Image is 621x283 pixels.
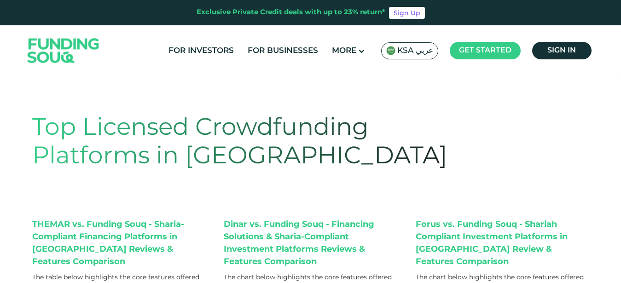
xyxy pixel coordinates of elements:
[332,47,356,55] span: More
[32,114,478,172] h1: Top Licensed Crowdfunding Platforms in [GEOGRAPHIC_DATA]
[459,47,511,54] span: Get started
[416,219,589,268] div: Forus vs. Funding Souq - Shariah Compliant Investment Platforms in [GEOGRAPHIC_DATA] Review & Fea...
[389,7,425,19] a: Sign Up
[18,28,109,74] img: Logo
[224,219,397,268] div: Dinar vs. Funding Souq - Financing Solutions & Sharia-Compliant Investment Platforms Reviews & Fe...
[532,42,592,59] a: Sign in
[166,43,236,58] a: For Investors
[32,219,206,268] div: THEMAR vs. Funding Souq - Sharia-Compliant Financing Platforms in [GEOGRAPHIC_DATA] Reviews & Fea...
[386,46,395,55] img: SA Flag
[547,47,576,54] span: Sign in
[397,46,433,56] span: KSA عربي
[197,7,385,18] div: Exclusive Private Credit deals with up to 23% return*
[245,43,320,58] a: For Businesses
